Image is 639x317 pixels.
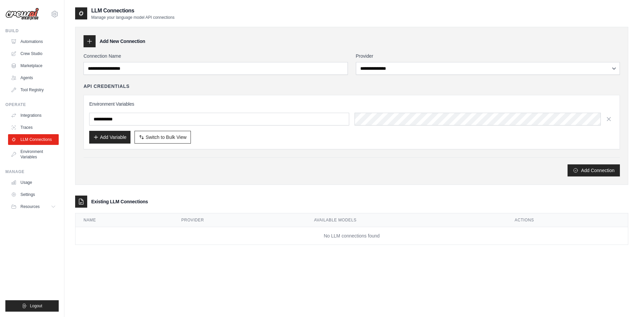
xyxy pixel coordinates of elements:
span: Logout [30,303,42,309]
h2: LLM Connections [91,7,174,15]
a: Agents [8,72,59,83]
th: Actions [507,213,628,227]
th: Provider [173,213,306,227]
button: Add Connection [568,164,620,176]
button: Switch to Bulk View [135,131,191,144]
h3: Environment Variables [89,101,614,107]
button: Resources [8,201,59,212]
th: Available Models [306,213,507,227]
div: Build [5,28,59,34]
a: LLM Connections [8,134,59,145]
label: Provider [356,53,620,59]
span: Resources [20,204,40,209]
button: Logout [5,300,59,312]
a: Automations [8,36,59,47]
a: Marketplace [8,60,59,71]
th: Name [75,213,173,227]
a: Traces [8,122,59,133]
a: Usage [8,177,59,188]
div: Manage [5,169,59,174]
h4: API Credentials [84,83,129,90]
a: Settings [8,189,59,200]
a: Crew Studio [8,48,59,59]
a: Tool Registry [8,85,59,95]
span: Switch to Bulk View [146,134,187,141]
p: Manage your language model API connections [91,15,174,20]
td: No LLM connections found [75,227,628,245]
label: Connection Name [84,53,348,59]
a: Environment Variables [8,146,59,162]
button: Add Variable [89,131,130,144]
a: Integrations [8,110,59,121]
div: Operate [5,102,59,107]
h3: Existing LLM Connections [91,198,148,205]
h3: Add New Connection [100,38,145,45]
img: Logo [5,8,39,20]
